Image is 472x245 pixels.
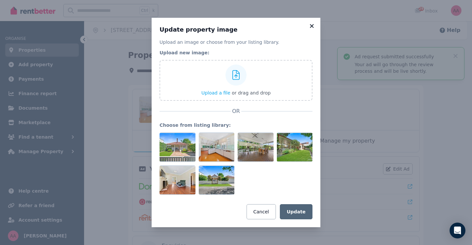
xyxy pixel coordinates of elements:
[232,90,271,95] span: or drag and drop
[201,90,230,95] span: Upload a file
[160,26,312,34] h3: Update property image
[450,223,465,238] div: Open Intercom Messenger
[201,90,271,96] button: Upload a file or drag and drop
[160,49,312,56] legend: Upload new image:
[280,204,312,219] button: Update
[247,204,276,219] button: Cancel
[160,39,312,45] p: Upload an image or choose from your listing library.
[160,122,312,128] legend: Choose from listing library:
[231,107,241,115] span: OR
